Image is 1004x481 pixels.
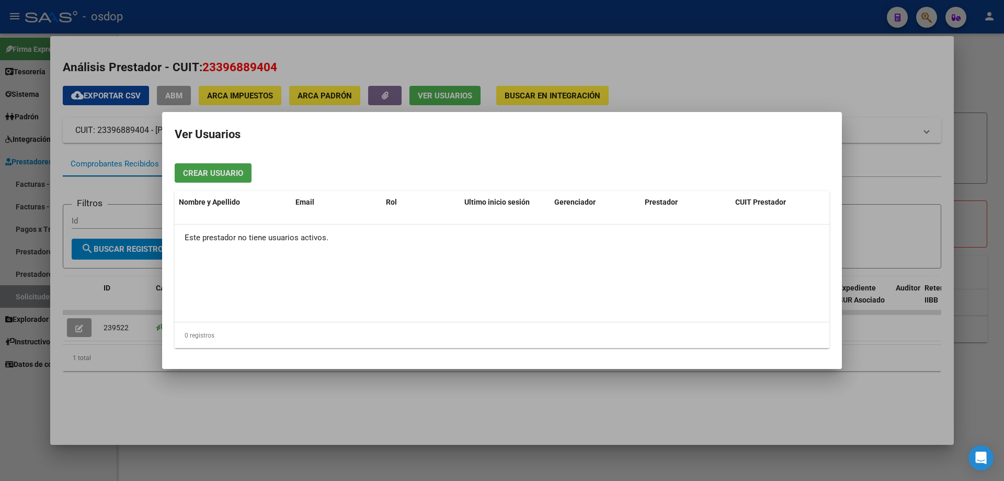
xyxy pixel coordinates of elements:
button: Crear Usuario [175,163,252,183]
datatable-header-cell: CUIT Prestador [731,191,822,214]
datatable-header-cell: Rol [382,191,460,214]
datatable-header-cell: Email [291,191,382,214]
datatable-header-cell: Prestador [641,191,731,214]
h2: Ver Usuarios [175,125,829,144]
span: Crear Usuario [183,169,243,178]
span: Gerenciador [554,198,596,206]
div: 0 registros [175,322,829,349]
span: Nombre y Apellido [179,198,240,206]
span: Email [295,198,314,206]
datatable-header-cell: Gerenciador [550,191,641,214]
span: CUIT Prestador [735,198,786,206]
span: Prestador [645,198,678,206]
datatable-header-cell: Ultimo inicio sesión [460,191,551,214]
span: Rol [386,198,397,206]
span: Ultimo inicio sesión [464,198,530,206]
datatable-header-cell: Nombre y Apellido [175,191,291,214]
div: Open Intercom Messenger [968,445,994,471]
div: Este prestador no tiene usuarios activos. [175,225,829,251]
